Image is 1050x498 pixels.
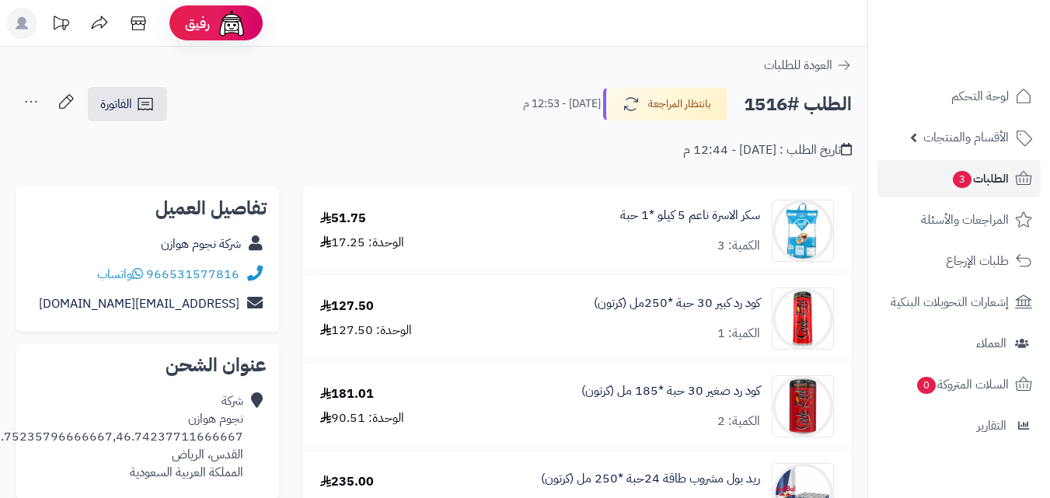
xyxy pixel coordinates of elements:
a: المراجعات والأسئلة [877,201,1041,239]
span: الطلبات [951,168,1009,190]
div: الوحدة: 127.50 [320,322,412,340]
a: 966531577816 [146,265,239,284]
div: 127.50 [320,298,374,315]
span: 3 [953,171,972,188]
span: الفاتورة [100,95,132,113]
small: [DATE] - 12:53 م [523,96,601,112]
a: العملاء [877,325,1041,362]
div: الكمية: 1 [717,325,760,343]
span: العودة للطلبات [764,56,832,75]
span: العملاء [976,333,1006,354]
span: إشعارات التحويلات البنكية [891,291,1009,313]
span: طلبات الإرجاع [946,250,1009,272]
a: سكر الاسرة ناعم 5 كيلو *1 حبة [620,207,760,225]
button: بانتظار المراجعة [603,88,727,120]
div: 51.75 [320,210,366,228]
div: الوحدة: 90.51 [320,409,404,427]
a: كود رد صغير 30 حبة *185 مل (كرتون) [581,382,760,400]
a: تحديثات المنصة [41,8,80,43]
h2: الطلب #1516 [744,89,852,120]
img: ai-face.png [216,8,247,39]
a: العودة للطلبات [764,56,852,75]
h2: تفاصيل العميل [28,199,267,218]
a: السلات المتروكة0 [877,366,1041,403]
span: المراجعات والأسئلة [921,209,1009,231]
a: ريد بول مشروب طاقة 24حبة *250 مل (كرتون) [541,470,760,488]
a: كود رد كبير 30 حبة *250مل (كرتون) [594,294,760,312]
a: الفاتورة [88,87,167,121]
a: شركة نجوم هوازن [161,235,241,253]
img: 1747536337-61lY7EtfpmL._AC_SL1500-90x90.jpg [773,375,833,437]
div: الوحدة: 17.25 [320,234,404,252]
img: 1747423766-61DT-v6BUhL._AC_SL1174-90x90.jpg [773,200,833,262]
span: 0 [917,377,936,394]
div: تاريخ الطلب : [DATE] - 12:44 م [683,141,852,159]
img: 1747536125-51jkufB9faL._AC_SL1000-90x90.jpg [773,287,833,350]
div: 235.00 [320,473,374,491]
a: طلبات الإرجاع [877,242,1041,280]
a: إشعارات التحويلات البنكية [877,284,1041,321]
h2: عنوان الشحن [28,356,267,374]
span: الأقسام والمنتجات [923,127,1009,148]
span: السلات المتروكة [916,374,1009,395]
span: رفيق [185,14,210,33]
div: الكمية: 3 [717,237,760,255]
a: واتساب [97,265,143,284]
a: التقارير [877,407,1041,444]
a: الطلبات3 [877,160,1041,197]
div: 181.01 [320,385,374,403]
div: الكمية: 2 [717,413,760,430]
span: لوحة التحكم [951,85,1009,107]
a: [EMAIL_ADDRESS][DOMAIN_NAME] [39,294,239,313]
a: لوحة التحكم [877,78,1041,115]
span: التقارير [977,415,1006,437]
